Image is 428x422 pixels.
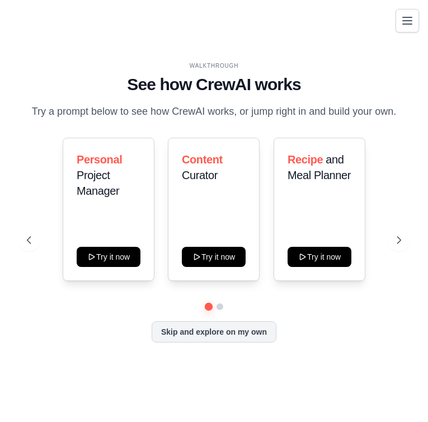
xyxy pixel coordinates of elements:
[27,104,401,120] p: Try a prompt below to see how CrewAI works, or jump right in and build your own.
[288,153,323,166] span: Recipe
[77,247,140,267] button: Try it now
[288,247,351,267] button: Try it now
[182,153,223,166] span: Content
[182,247,246,267] button: Try it now
[77,169,119,197] span: Project Manager
[27,62,401,70] div: WALKTHROUGH
[396,9,419,32] button: Toggle navigation
[27,74,401,95] h1: See how CrewAI works
[77,153,122,166] span: Personal
[152,321,276,343] button: Skip and explore on my own
[182,169,218,181] span: Curator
